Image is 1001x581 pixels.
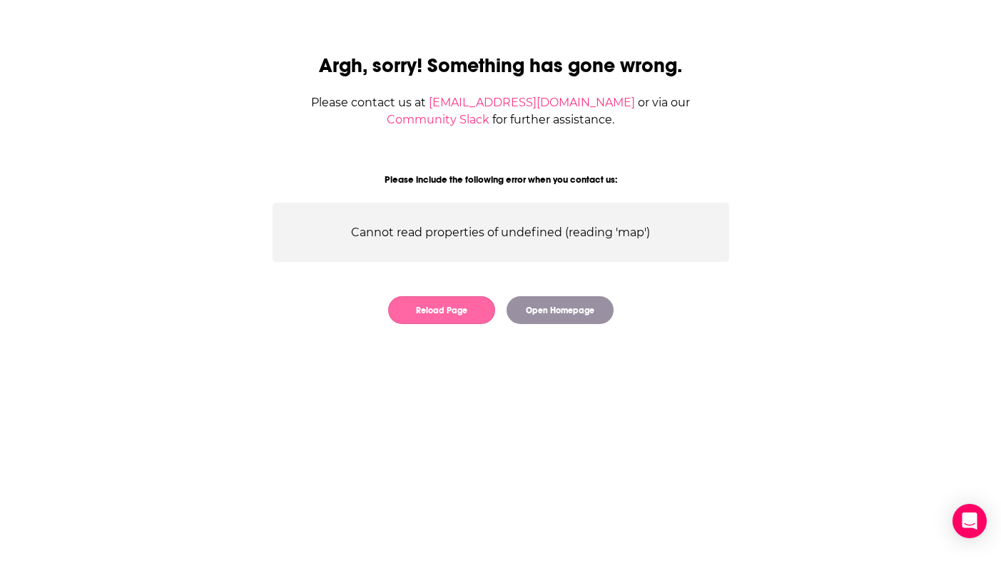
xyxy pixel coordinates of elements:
[273,174,729,186] div: Please include the following error when you contact us:
[388,296,495,324] button: Reload Page
[429,96,635,109] a: [EMAIL_ADDRESS][DOMAIN_NAME]
[387,113,489,126] a: Community Slack
[507,296,614,324] button: Open Homepage
[273,54,729,78] h2: Argh, sorry! Something has gone wrong.
[273,94,729,128] div: Please contact us at or via our for further assistance.
[273,203,729,262] div: Cannot read properties of undefined (reading 'map')
[952,504,987,538] div: Open Intercom Messenger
